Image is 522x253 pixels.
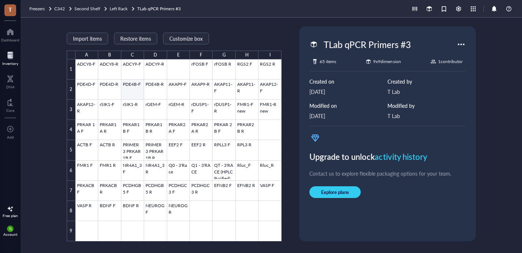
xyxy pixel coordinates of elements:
[67,100,76,120] div: 3
[269,51,271,59] div: I
[29,5,45,12] span: Freezers
[6,108,14,113] div: Core
[131,51,134,59] div: C
[309,169,466,177] div: Contact us to explore flexible packaging options for your team.
[321,189,349,195] span: Explore plans
[8,5,12,14] span: T
[54,5,65,12] span: C342
[154,51,157,59] div: D
[67,161,76,181] div: 6
[387,77,466,85] div: Created by
[110,5,128,12] span: Left Rack
[320,58,336,65] div: 65 items
[6,73,15,89] a: DNA
[177,51,180,59] div: E
[309,102,387,110] div: Modified on
[309,186,466,198] a: Explore plans
[73,36,102,41] span: Import items
[309,186,361,198] button: Explore plans
[67,59,76,80] div: 1
[3,232,18,236] div: Account
[67,201,76,221] div: 8
[245,51,249,59] div: H
[438,58,463,65] div: 1 contributor
[85,51,88,59] div: A
[1,26,19,42] a: Dashboard
[67,120,76,140] div: 4
[2,61,18,66] div: Inventory
[67,33,108,44] button: Import items
[387,88,466,96] div: T Lab
[309,112,387,120] div: [DATE]
[163,33,209,44] button: Customize box
[375,151,427,162] span: activity history
[387,102,466,110] div: Modified by
[309,88,387,96] div: [DATE]
[6,96,14,113] a: Core
[309,77,387,85] div: Created on
[3,213,18,218] div: Free plan
[137,5,182,12] a: TLab qPCR Primers #3
[1,38,19,42] div: Dashboard
[200,51,202,59] div: F
[54,5,73,12] a: C342
[320,37,414,52] div: TLab qPCR Primers #3
[120,36,151,41] span: Restore items
[7,135,14,139] div: Add
[67,140,76,160] div: 5
[67,181,76,201] div: 7
[108,51,111,59] div: B
[6,85,15,89] div: DNA
[74,5,100,12] span: Second Shelf
[169,36,203,41] span: Customize box
[373,58,401,65] div: 9 x 9 dimension
[114,33,157,44] button: Restore items
[2,49,18,66] a: Inventory
[387,112,466,120] div: T Lab
[309,150,466,164] div: Upgrade to unlock
[67,80,76,100] div: 2
[67,221,76,241] div: 9
[8,227,12,231] span: TL
[29,5,53,12] a: Freezers
[74,5,136,12] a: Second ShelfLeft Rack
[223,51,226,59] div: G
